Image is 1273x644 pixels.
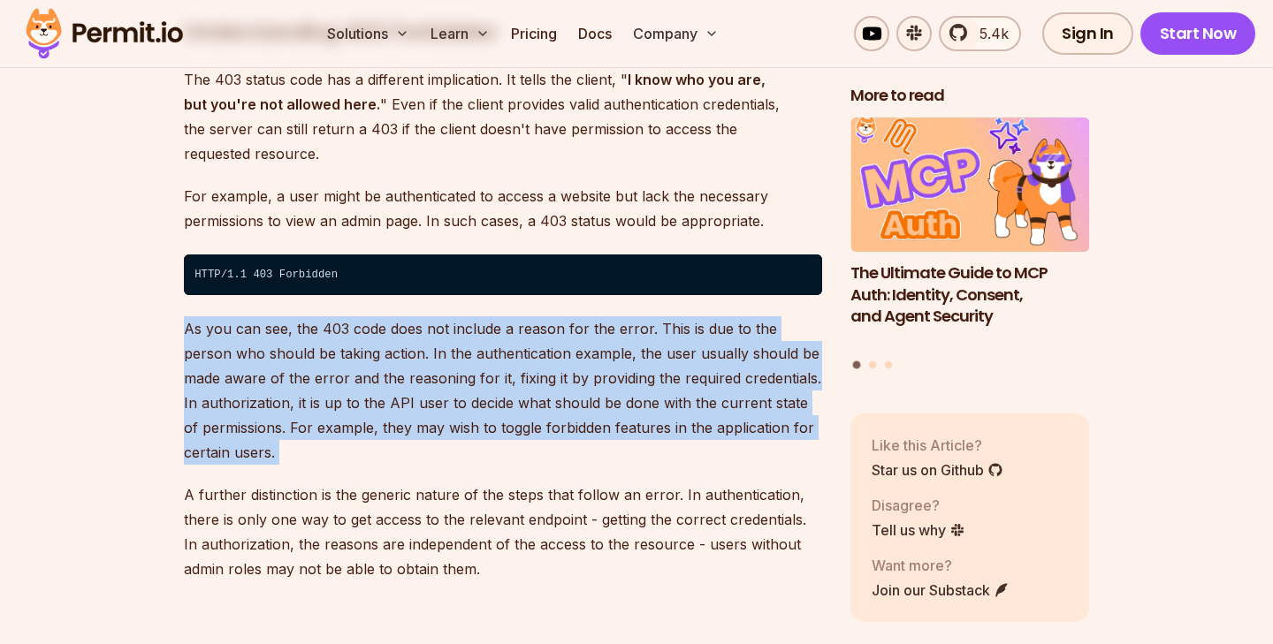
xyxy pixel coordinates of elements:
[184,482,822,581] p: A further distinction is the generic nature of the steps that follow an error. In authentication,...
[885,360,892,367] button: Go to slide 3
[850,117,1089,350] li: 1 of 3
[571,16,619,51] a: Docs
[850,85,1089,107] h2: More to read
[850,117,1089,371] div: Posts
[850,117,1089,252] img: The Ultimate Guide to MCP Auth: Identity, Consent, and Agent Security
[872,554,1010,575] p: Want more?
[423,16,497,51] button: Learn
[184,316,822,465] p: As you can see, the 403 code does not include a reason for the error. This is due to the person w...
[184,184,822,233] p: For example, a user might be authenticated to access a website but lack the necessary permissions...
[320,16,416,51] button: Solutions
[850,261,1089,327] h3: The Ultimate Guide to MCP Auth: Identity, Consent, and Agent Security
[626,16,726,51] button: Company
[969,23,1009,44] span: 5.4k
[939,16,1021,51] a: 5.4k
[504,16,564,51] a: Pricing
[869,360,876,367] button: Go to slide 2
[872,519,965,540] a: Tell us why
[853,360,861,368] button: Go to slide 1
[1140,12,1256,55] a: Start Now
[872,494,965,515] p: Disagree?
[872,434,1003,455] p: Like this Article?
[850,117,1089,350] a: The Ultimate Guide to MCP Auth: Identity, Consent, and Agent SecurityThe Ultimate Guide to MCP Au...
[184,67,822,166] p: The 403 status code has a different implication. It tells the client, " " Even if the client prov...
[18,4,191,64] img: Permit logo
[872,579,1010,600] a: Join our Substack
[872,458,1003,480] a: Star us on Github
[184,254,822,295] code: HTTP/1.1 403 Forbidden
[1042,12,1133,55] a: Sign In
